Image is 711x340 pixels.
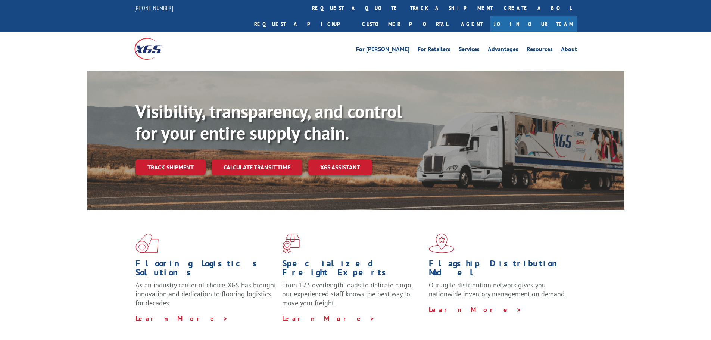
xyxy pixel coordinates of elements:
a: Learn More > [282,314,375,323]
b: Visibility, transparency, and control for your entire supply chain. [135,100,402,144]
a: For Retailers [418,46,450,54]
p: From 123 overlength loads to delicate cargo, our experienced staff knows the best way to move you... [282,281,423,314]
img: xgs-icon-focused-on-flooring-red [282,234,300,253]
a: Resources [527,46,553,54]
a: Join Our Team [490,16,577,32]
img: xgs-icon-flagship-distribution-model-red [429,234,455,253]
a: Track shipment [135,159,206,175]
a: Learn More > [429,305,522,314]
a: Advantages [488,46,518,54]
a: Agent [453,16,490,32]
a: About [561,46,577,54]
a: Services [459,46,480,54]
img: xgs-icon-total-supply-chain-intelligence-red [135,234,159,253]
a: Learn More > [135,314,228,323]
a: [PHONE_NUMBER] [134,4,173,12]
a: Customer Portal [356,16,453,32]
a: Calculate transit time [212,159,302,175]
span: As an industry carrier of choice, XGS has brought innovation and dedication to flooring logistics... [135,281,276,307]
a: XGS ASSISTANT [308,159,372,175]
span: Our agile distribution network gives you nationwide inventory management on demand. [429,281,566,298]
h1: Flagship Distribution Model [429,259,570,281]
a: For [PERSON_NAME] [356,46,409,54]
h1: Specialized Freight Experts [282,259,423,281]
a: Request a pickup [249,16,356,32]
h1: Flooring Logistics Solutions [135,259,277,281]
